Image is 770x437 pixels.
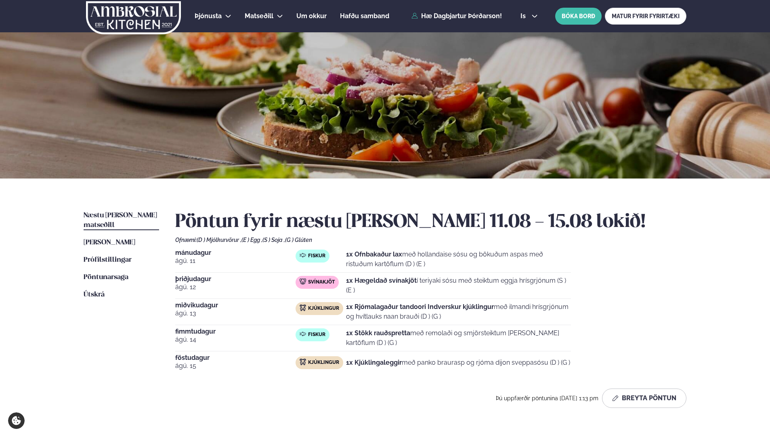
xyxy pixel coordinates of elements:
img: fish.svg [300,252,306,258]
span: Prófílstillingar [84,256,132,263]
span: þriðjudagur [175,276,296,282]
img: chicken.svg [300,305,306,311]
span: Hafðu samband [340,12,389,20]
span: Fiskur [308,332,325,338]
a: MATUR FYRIR FYRIRTÆKI [605,8,686,25]
button: is [514,13,544,19]
img: pork.svg [300,278,306,285]
span: Fiskur [308,253,325,259]
span: Matseðill [245,12,273,20]
span: (G ) Glúten [285,237,312,243]
span: Kjúklingur [308,305,339,312]
span: Kjúklingur [308,359,339,366]
span: (S ) Soja , [262,237,285,243]
a: Næstu [PERSON_NAME] matseðill [84,211,159,230]
p: með hollandaise sósu og bökuðum aspas með ristuðum kartöflum (D ) (E ) [346,250,571,269]
span: Svínakjöt [308,279,335,286]
p: með remolaði og smjörsteiktum [PERSON_NAME] kartöflum (D ) (G ) [346,328,571,348]
img: fish.svg [300,331,306,337]
span: Næstu [PERSON_NAME] matseðill [84,212,157,229]
strong: 1x Stökk rauðspretta [346,329,410,337]
img: chicken.svg [300,359,306,365]
span: fimmtudagur [175,328,296,335]
strong: 1x Hægeldað svínakjöt [346,277,417,284]
p: með panko braurasp og rjóma dijon sveppasósu (D ) (G ) [346,358,570,368]
span: [PERSON_NAME] [84,239,135,246]
span: (D ) Mjólkurvörur , [197,237,241,243]
a: Matseðill [245,11,273,21]
div: Ofnæmi: [175,237,686,243]
span: Pöntunarsaga [84,274,128,281]
p: með ilmandi hrísgrjónum og hvítlauks naan brauði (D ) (G ) [346,302,571,321]
h2: Pöntun fyrir næstu [PERSON_NAME] 11.08 - 15.08 lokið! [175,211,686,233]
span: ágú. 11 [175,256,296,266]
a: Þjónusta [195,11,222,21]
a: [PERSON_NAME] [84,238,135,248]
strong: 1x Kjúklingaleggir [346,359,402,366]
span: ágú. 15 [175,361,296,371]
a: Hafðu samband [340,11,389,21]
strong: 1x Rjómalagaður tandoori Indverskur kjúklingur [346,303,494,311]
a: Pöntunarsaga [84,273,128,282]
strong: 1x Ofnbakaður lax [346,250,402,258]
a: Útskrá [84,290,105,300]
span: ágú. 14 [175,335,296,345]
button: BÓKA BORÐ [555,8,602,25]
span: Útskrá [84,291,105,298]
a: Cookie settings [8,412,25,429]
span: föstudagur [175,355,296,361]
a: Prófílstillingar [84,255,132,265]
span: Þjónusta [195,12,222,20]
img: logo [85,1,182,34]
span: Um okkur [296,12,327,20]
p: í teriyaki sósu með steiktum eggja hrísgrjónum (S ) (E ) [346,276,571,295]
span: (E ) Egg , [241,237,262,243]
span: is [520,13,528,19]
button: Breyta Pöntun [602,389,686,408]
span: ágú. 13 [175,309,296,318]
a: Um okkur [296,11,327,21]
a: Hæ Dagbjartur Þórðarson! [411,13,502,20]
span: ágú. 12 [175,282,296,292]
span: Þú uppfærðir pöntunina [DATE] 1:13 pm [496,395,599,401]
span: mánudagur [175,250,296,256]
span: miðvikudagur [175,302,296,309]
